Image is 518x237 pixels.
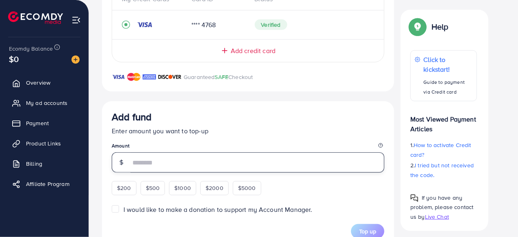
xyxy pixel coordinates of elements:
img: logo [8,11,63,24]
span: If you have any problem, please contact us by [410,194,474,220]
p: Guaranteed Checkout [184,72,253,82]
svg: record circle [122,21,130,29]
span: Billing [26,160,42,168]
img: Popup guide [410,19,425,34]
legend: Amount [112,142,384,152]
img: menu [72,15,81,25]
span: Live Chat [425,212,449,220]
img: credit [137,21,153,28]
img: brand [127,72,141,82]
a: Overview [6,75,82,91]
a: Billing [6,156,82,172]
img: image [72,56,80,64]
span: $2000 [206,184,223,192]
span: $1000 [174,184,191,192]
span: $0 [9,53,19,65]
span: My ad accounts [26,99,67,107]
a: Payment [6,115,82,131]
p: 2. [410,160,477,180]
p: Click to kickstart! [424,55,472,74]
p: Help [431,22,449,32]
span: Affiliate Program [26,180,69,188]
span: Top up [359,227,376,235]
p: Guide to payment via Credit card [424,77,472,97]
p: 1. [410,140,477,160]
span: $5000 [238,184,256,192]
span: $500 [146,184,160,192]
img: Popup guide [410,194,418,202]
span: I would like to make a donation to support my Account Manager. [124,205,312,214]
a: My ad accounts [6,95,82,111]
img: brand [143,72,156,82]
iframe: Chat [483,201,512,231]
h3: Add fund [112,111,152,123]
a: Affiliate Program [6,176,82,192]
p: Enter amount you want to top-up [112,126,384,136]
img: brand [112,72,125,82]
p: Most Viewed Payment Articles [410,108,477,134]
span: Payment [26,119,49,127]
span: Overview [26,79,50,87]
span: Ecomdy Balance [9,45,53,53]
span: I tried but not received the code. [410,161,474,179]
span: Product Links [26,139,61,147]
span: Add credit card [231,46,275,56]
span: How to activate Credit card? [410,141,471,159]
span: $200 [117,184,131,192]
span: SAFE [215,73,229,81]
img: brand [158,72,182,82]
a: Product Links [6,135,82,152]
span: Verified [255,19,287,30]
